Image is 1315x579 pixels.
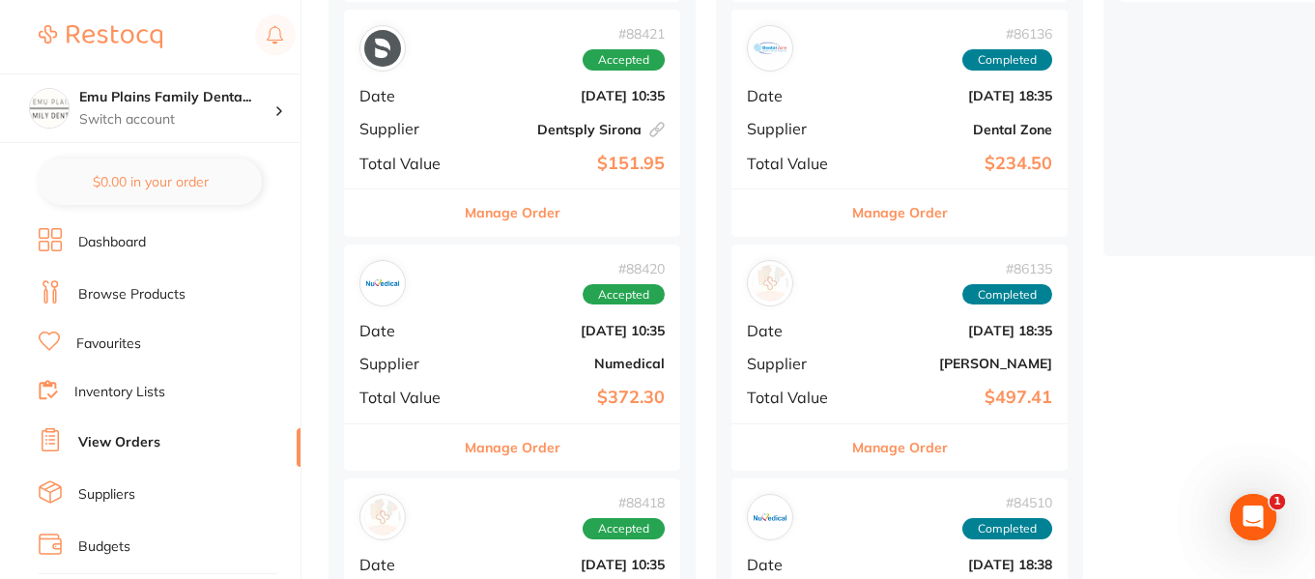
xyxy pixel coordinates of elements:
[962,261,1052,276] span: # 86135
[78,233,146,252] a: Dashboard
[472,388,665,408] b: $372.30
[962,49,1052,71] span: Completed
[1230,494,1276,540] iframe: Intercom live chat
[359,355,456,372] span: Supplier
[752,499,788,536] img: Numedical
[472,323,665,338] b: [DATE] 10:35
[859,323,1052,338] b: [DATE] 18:35
[583,49,665,71] span: Accepted
[859,154,1052,174] b: $234.50
[852,189,948,236] button: Manage Order
[359,556,456,573] span: Date
[30,89,69,128] img: Emu Plains Family Dental
[752,265,788,302] img: Adam Dental
[1270,494,1285,509] span: 1
[465,424,560,471] button: Manage Order
[39,159,262,205] button: $0.00 in your order
[747,322,843,339] span: Date
[747,120,843,137] span: Supplier
[583,518,665,539] span: Accepted
[79,110,274,130] p: Switch account
[359,155,456,172] span: Total Value
[359,322,456,339] span: Date
[39,14,162,59] a: Restocq Logo
[859,88,1052,103] b: [DATE] 18:35
[364,499,401,536] img: Adam Dental
[79,88,274,107] h4: Emu Plains Family Dental
[962,518,1052,539] span: Completed
[859,388,1052,408] b: $497.41
[859,122,1052,137] b: Dental Zone
[344,245,680,472] div: Numedical#88420AcceptedDate[DATE] 10:35SupplierNumedicalTotal Value$372.30Manage Order
[472,356,665,371] b: Numedical
[583,284,665,305] span: Accepted
[78,433,160,452] a: View Orders
[962,284,1052,305] span: Completed
[583,261,665,276] span: # 88420
[39,25,162,48] img: Restocq Logo
[364,265,401,302] img: Numedical
[747,155,843,172] span: Total Value
[465,189,560,236] button: Manage Order
[78,537,130,557] a: Budgets
[747,87,843,104] span: Date
[859,356,1052,371] b: [PERSON_NAME]
[962,495,1052,510] span: # 84510
[962,26,1052,42] span: # 86136
[472,154,665,174] b: $151.95
[359,120,456,137] span: Supplier
[747,355,843,372] span: Supplier
[78,285,186,304] a: Browse Products
[472,88,665,103] b: [DATE] 10:35
[78,485,135,505] a: Suppliers
[583,495,665,510] span: # 88418
[747,556,843,573] span: Date
[344,10,680,237] div: Dentsply Sirona#88421AcceptedDate[DATE] 10:35SupplierDentsply SironaTotal Value$151.95Manage Order
[859,557,1052,572] b: [DATE] 18:38
[852,424,948,471] button: Manage Order
[359,389,456,406] span: Total Value
[472,557,665,572] b: [DATE] 10:35
[76,334,141,354] a: Favourites
[364,30,401,67] img: Dentsply Sirona
[472,122,665,137] b: Dentsply Sirona
[583,26,665,42] span: # 88421
[752,30,788,67] img: Dental Zone
[359,87,456,104] span: Date
[747,389,843,406] span: Total Value
[74,383,165,402] a: Inventory Lists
